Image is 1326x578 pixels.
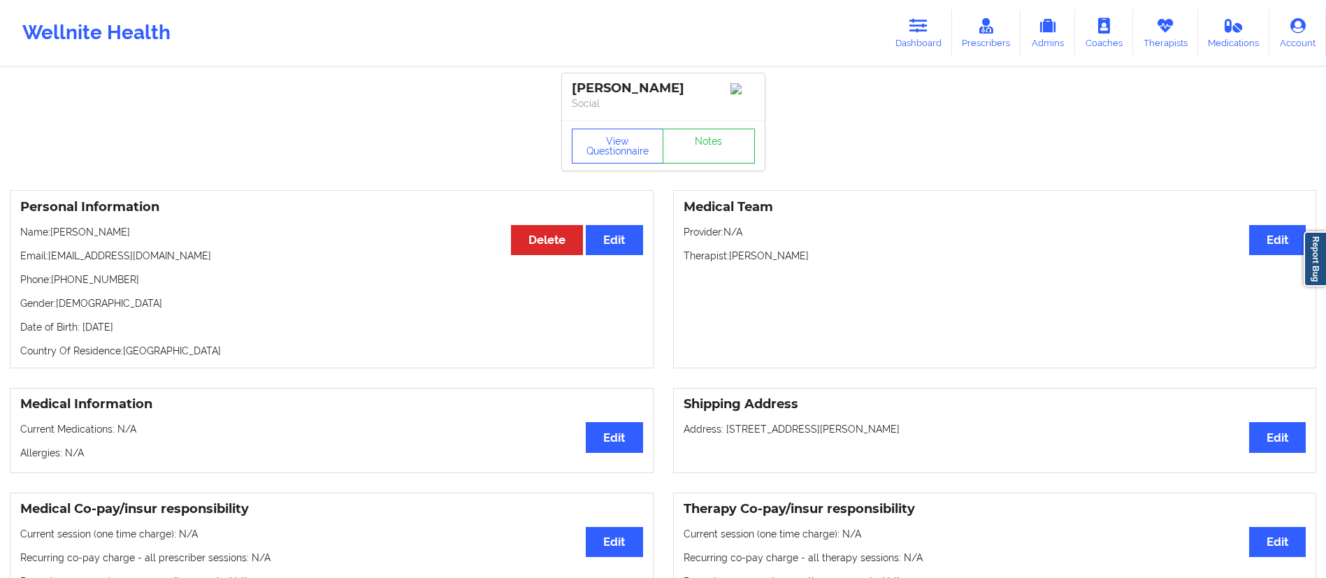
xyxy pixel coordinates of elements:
a: Notes [663,129,755,164]
button: View Questionnaire [572,129,664,164]
button: Edit [1249,422,1306,452]
p: Current session (one time charge): N/A [20,527,643,541]
p: Provider: N/A [684,225,1306,239]
p: Email: [EMAIL_ADDRESS][DOMAIN_NAME] [20,249,643,263]
h3: Medical Co-pay/insur responsibility [20,501,643,517]
a: Coaches [1075,10,1133,56]
button: Edit [586,527,642,557]
button: Edit [1249,225,1306,255]
h3: Personal Information [20,199,643,215]
button: Delete [511,225,583,255]
a: Medications [1198,10,1270,56]
p: Gender: [DEMOGRAPHIC_DATA] [20,296,643,310]
a: Account [1269,10,1326,56]
a: Therapists [1133,10,1198,56]
button: Edit [1249,527,1306,557]
p: Country Of Residence: [GEOGRAPHIC_DATA] [20,344,643,358]
h3: Medical Team [684,199,1306,215]
h3: Shipping Address [684,396,1306,412]
a: Dashboard [885,10,952,56]
div: [PERSON_NAME] [572,80,755,96]
h3: Therapy Co-pay/insur responsibility [684,501,1306,517]
p: Current Medications: N/A [20,422,643,436]
p: Address: [STREET_ADDRESS][PERSON_NAME] [684,422,1306,436]
p: Recurring co-pay charge - all prescriber sessions : N/A [20,551,643,565]
p: Social [572,96,755,110]
button: Edit [586,422,642,452]
p: Date of Birth: [DATE] [20,320,643,334]
h3: Medical Information [20,396,643,412]
button: Edit [586,225,642,255]
p: Phone: [PHONE_NUMBER] [20,273,643,287]
p: Name: [PERSON_NAME] [20,225,643,239]
p: Allergies: N/A [20,446,643,460]
a: Admins [1021,10,1075,56]
p: Recurring co-pay charge - all therapy sessions : N/A [684,551,1306,565]
img: Image%2Fplaceholer-image.png [730,83,755,94]
p: Current session (one time charge): N/A [684,527,1306,541]
p: Therapist: [PERSON_NAME] [684,249,1306,263]
a: Report Bug [1304,231,1326,287]
a: Prescribers [952,10,1021,56]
